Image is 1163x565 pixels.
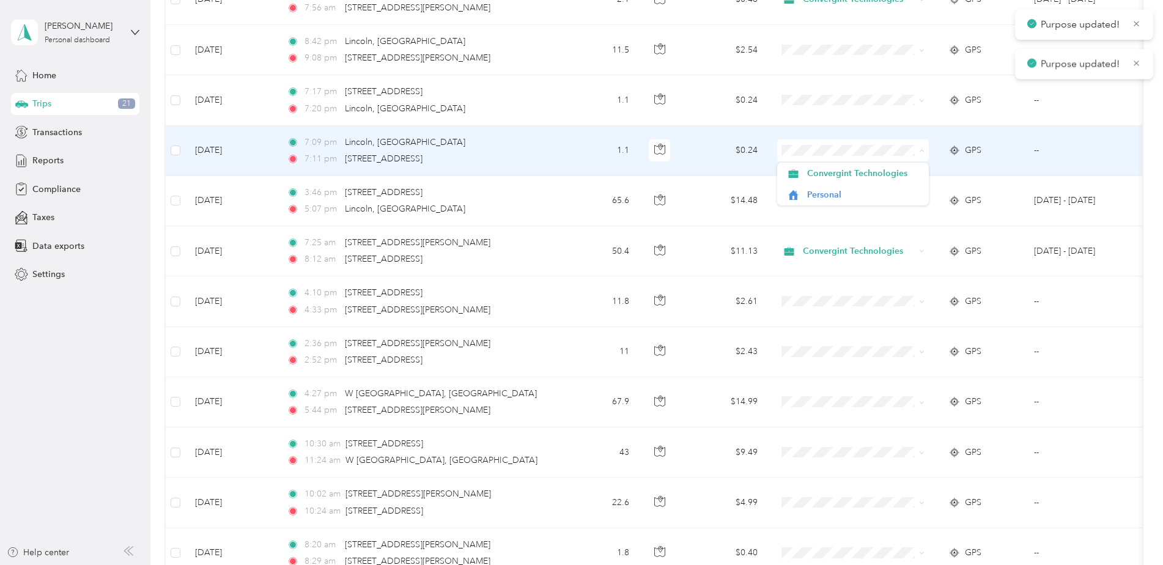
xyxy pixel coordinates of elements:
td: [DATE] [185,126,277,176]
td: $14.99 [682,377,767,427]
span: 8:42 pm [305,35,339,48]
span: 10:02 am [305,487,341,501]
span: Reports [32,154,64,167]
td: -- [1024,276,1135,327]
span: Transactions [32,126,82,139]
span: GPS [965,245,981,258]
td: -- [1024,478,1135,528]
span: Home [32,69,56,82]
td: [DATE] [185,226,277,276]
td: [DATE] [185,25,277,75]
span: 8:20 am [305,538,339,552]
span: [STREET_ADDRESS][PERSON_NAME] [345,2,490,13]
span: [STREET_ADDRESS][PERSON_NAME] [345,53,490,63]
td: $2.61 [682,276,767,327]
span: Settings [32,268,65,281]
td: -- [1024,327,1135,377]
td: 1.1 [558,126,639,176]
td: $4.99 [682,478,767,528]
span: Personal [807,188,920,201]
span: 7:56 am [305,1,339,15]
span: GPS [965,194,981,207]
span: 9:08 pm [305,51,339,65]
span: [STREET_ADDRESS] [345,86,423,97]
td: Sep 1 - 30, 2025 [1024,176,1135,226]
span: Trips [32,97,51,110]
span: Convergint Technologies [803,245,915,258]
div: [PERSON_NAME] [45,20,121,32]
td: $0.24 [682,126,767,176]
span: 7:20 pm [305,102,339,116]
span: [STREET_ADDRESS] [345,187,423,198]
td: 50.4 [558,226,639,276]
span: [STREET_ADDRESS] [345,287,423,298]
span: 5:44 pm [305,404,339,417]
td: [DATE] [185,75,277,125]
span: Lincoln, [GEOGRAPHIC_DATA] [345,36,465,46]
td: $14.48 [682,176,767,226]
span: [STREET_ADDRESS][PERSON_NAME] [345,489,491,499]
span: Compliance [32,183,81,196]
span: GPS [965,295,981,308]
span: 5:07 pm [305,202,339,216]
span: 7:17 pm [305,85,339,98]
span: 8:12 am [305,253,339,266]
span: 7:25 am [305,236,339,249]
span: GPS [965,546,981,559]
span: Lincoln, [GEOGRAPHIC_DATA] [345,103,465,114]
span: GPS [965,446,981,459]
td: Sep 1 - 30, 2025 [1024,226,1135,276]
span: [STREET_ADDRESS] [345,254,423,264]
td: [DATE] [185,276,277,327]
td: 1.1 [558,75,639,125]
span: 4:27 pm [305,387,339,401]
span: [STREET_ADDRESS][PERSON_NAME] [345,237,490,248]
td: $9.49 [682,427,767,478]
span: [STREET_ADDRESS] [345,506,423,516]
span: 7:11 pm [305,152,339,166]
span: [STREET_ADDRESS][PERSON_NAME] [345,305,490,315]
span: [STREET_ADDRESS][PERSON_NAME] [345,539,490,550]
span: Data exports [32,240,84,253]
button: Help center [7,546,69,559]
span: 7:09 pm [305,136,339,149]
span: GPS [965,395,981,408]
span: 4:10 pm [305,286,339,300]
span: [STREET_ADDRESS][PERSON_NAME] [345,338,490,349]
td: -- [1024,377,1135,427]
span: [STREET_ADDRESS] [345,355,423,365]
p: Purpose updated! [1041,17,1123,32]
td: 67.9 [558,377,639,427]
span: [STREET_ADDRESS][PERSON_NAME] [345,405,490,415]
p: Purpose updated! [1041,57,1123,72]
span: 10:24 am [305,504,341,518]
td: [DATE] [185,327,277,377]
td: [DATE] [185,427,277,478]
span: W [GEOGRAPHIC_DATA], [GEOGRAPHIC_DATA] [345,455,537,465]
td: 65.6 [558,176,639,226]
td: -- [1024,427,1135,478]
span: [STREET_ADDRESS] [345,438,423,449]
iframe: Everlance-gr Chat Button Frame [1095,497,1163,565]
span: Lincoln, [GEOGRAPHIC_DATA] [345,204,465,214]
span: GPS [965,496,981,509]
span: 11:24 am [305,454,341,467]
span: GPS [965,43,981,57]
span: GPS [965,345,981,358]
td: 11.8 [558,276,639,327]
td: [DATE] [185,176,277,226]
td: $11.13 [682,226,767,276]
span: 10:30 am [305,437,341,451]
td: [DATE] [185,478,277,528]
td: 11 [558,327,639,377]
span: Lincoln, [GEOGRAPHIC_DATA] [345,137,465,147]
div: Personal dashboard [45,37,110,44]
span: GPS [965,144,981,157]
td: $0.24 [682,75,767,125]
span: 2:36 pm [305,337,339,350]
span: 4:33 pm [305,303,339,317]
td: -- [1024,126,1135,176]
span: W [GEOGRAPHIC_DATA], [GEOGRAPHIC_DATA] [345,388,537,399]
span: Taxes [32,211,54,224]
